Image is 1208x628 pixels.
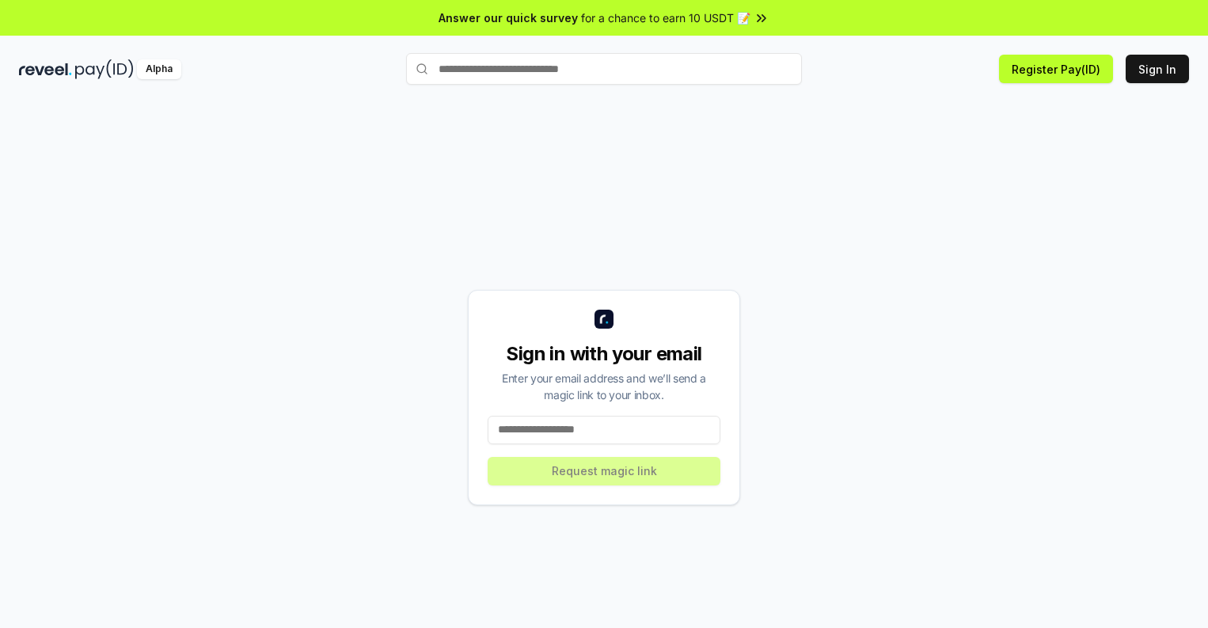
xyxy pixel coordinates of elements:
div: Sign in with your email [488,341,720,367]
img: reveel_dark [19,59,72,79]
img: logo_small [595,310,613,329]
div: Alpha [137,59,181,79]
span: Answer our quick survey [439,10,578,26]
button: Sign In [1126,55,1189,83]
span: for a chance to earn 10 USDT 📝 [581,10,750,26]
div: Enter your email address and we’ll send a magic link to your inbox. [488,370,720,403]
button: Register Pay(ID) [999,55,1113,83]
img: pay_id [75,59,134,79]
